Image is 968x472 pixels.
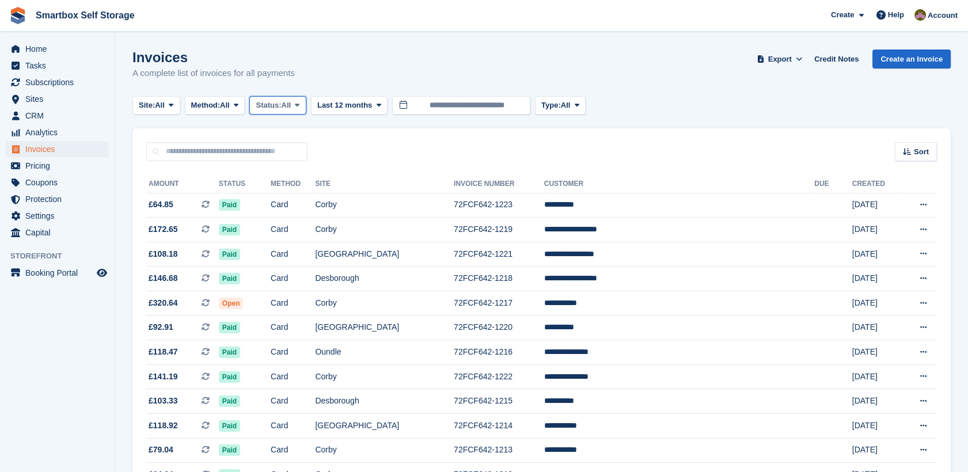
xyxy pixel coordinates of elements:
td: 72FCF642-1222 [454,364,544,389]
td: [DATE] [852,389,901,414]
span: Paid [219,395,240,407]
td: 72FCF642-1220 [454,315,544,340]
span: Export [768,54,792,65]
td: 72FCF642-1213 [454,438,544,463]
span: £146.68 [149,272,178,284]
td: [DATE] [852,364,901,389]
button: Last 12 months [311,96,388,115]
span: Paid [219,249,240,260]
span: All [561,100,571,111]
span: Create [831,9,854,21]
a: menu [6,208,109,224]
span: £172.65 [149,223,178,235]
span: Paid [219,347,240,358]
span: Tasks [25,58,94,74]
a: menu [6,74,109,90]
button: Site: All [132,96,180,115]
th: Site [315,175,454,193]
td: Card [271,218,315,242]
span: £118.47 [149,346,178,358]
td: Card [271,389,315,414]
td: 72FCF642-1214 [454,414,544,439]
span: Invoices [25,141,94,157]
td: [DATE] [852,315,901,340]
td: [GEOGRAPHIC_DATA] [315,414,454,439]
th: Status [219,175,271,193]
td: [DATE] [852,193,901,218]
a: Create an Invoice [872,50,951,68]
td: Card [271,438,315,463]
a: menu [6,141,109,157]
a: menu [6,58,109,74]
span: Site: [139,100,155,111]
span: £79.04 [149,444,173,456]
span: Paid [219,273,240,284]
span: All [282,100,291,111]
td: Card [271,414,315,439]
p: A complete list of invoices for all payments [132,67,295,80]
td: Card [271,291,315,316]
a: Credit Notes [810,50,863,68]
button: Status: All [249,96,306,115]
span: Protection [25,191,94,207]
span: £103.33 [149,395,178,407]
button: Type: All [535,96,586,115]
span: Account [928,10,958,21]
h1: Invoices [132,50,295,65]
td: 72FCF642-1217 [454,291,544,316]
span: £92.91 [149,321,173,333]
td: Card [271,267,315,291]
td: Card [271,242,315,267]
td: 72FCF642-1219 [454,218,544,242]
th: Invoice Number [454,175,544,193]
a: Preview store [95,266,109,280]
span: Paid [219,224,240,235]
td: Corby [315,193,454,218]
a: menu [6,174,109,191]
a: menu [6,158,109,174]
td: 72FCF642-1218 [454,267,544,291]
span: £320.64 [149,297,178,309]
span: All [220,100,230,111]
span: £141.19 [149,371,178,383]
th: Method [271,175,315,193]
span: Paid [219,444,240,456]
th: Due [814,175,852,193]
span: Capital [25,224,94,241]
th: Customer [544,175,814,193]
a: menu [6,41,109,57]
span: CRM [25,108,94,124]
a: menu [6,91,109,107]
span: Home [25,41,94,57]
a: menu [6,265,109,281]
td: 72FCF642-1216 [454,340,544,365]
span: Settings [25,208,94,224]
span: All [155,100,165,111]
span: £64.85 [149,199,173,211]
td: Card [271,315,315,340]
td: Desborough [315,267,454,291]
span: £118.92 [149,420,178,432]
img: stora-icon-8386f47178a22dfd0bd8f6a31ec36ba5ce8667c1dd55bd0f319d3a0aa187defe.svg [9,7,26,24]
th: Amount [146,175,219,193]
img: Kayleigh Devlin [914,9,926,21]
span: Booking Portal [25,265,94,281]
span: Paid [219,322,240,333]
th: Created [852,175,901,193]
span: Analytics [25,124,94,140]
span: Pricing [25,158,94,174]
button: Export [754,50,805,68]
span: Storefront [10,250,115,262]
td: 72FCF642-1221 [454,242,544,267]
td: [GEOGRAPHIC_DATA] [315,315,454,340]
span: Paid [219,371,240,383]
a: menu [6,191,109,207]
a: menu [6,124,109,140]
td: [DATE] [852,218,901,242]
span: £108.18 [149,248,178,260]
span: Last 12 months [317,100,372,111]
td: 72FCF642-1223 [454,193,544,218]
td: Corby [315,364,454,389]
td: [DATE] [852,414,901,439]
td: Corby [315,291,454,316]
